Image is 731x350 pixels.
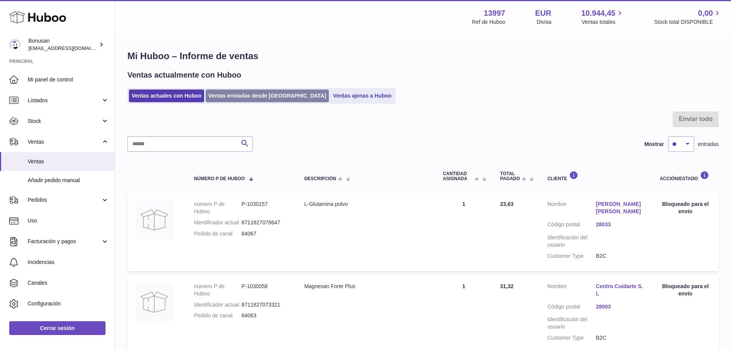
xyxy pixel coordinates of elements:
[435,193,492,271] td: 1
[537,18,551,26] div: Divisa
[206,90,329,102] a: Ventas enviadas desde [GEOGRAPHIC_DATA]
[241,230,289,237] dd: 84067
[135,283,173,321] img: no-photo.jpg
[127,50,719,62] h1: Mi Huboo – Informe de ventas
[28,118,101,125] span: Stock
[28,238,101,245] span: Facturación y pagos
[547,234,596,249] dt: Identificación del usuario
[596,221,644,228] a: 28033
[28,45,113,51] span: [EMAIL_ADDRESS][DOMAIN_NAME]
[28,177,109,184] span: Añadir pedido manual
[28,158,109,165] span: Ventas
[135,201,173,239] img: no-photo.jpg
[547,252,596,260] dt: Customer Type
[194,219,241,226] dt: Identificador actual
[547,171,644,181] div: Cliente
[660,201,711,215] div: Bloqueado para el envío
[596,283,644,297] a: Centro Cuidarte S.L
[535,8,551,18] strong: EUR
[28,76,109,83] span: Mi panel de control
[194,201,241,215] dt: número P de Huboo
[304,283,427,290] div: Magnesan Forte Plus
[698,141,719,148] span: entradas
[500,201,513,207] span: 23,63
[194,312,241,319] dt: Pedido de canal
[547,303,596,312] dt: Código postal
[443,171,473,181] span: Cantidad ASIGNADA
[241,301,289,309] dd: 8711827073321
[596,303,644,310] a: 28003
[304,176,336,181] span: Descripción
[194,176,244,181] span: número P de Huboo
[547,334,596,342] dt: Customer Type
[28,217,109,224] span: Uso
[484,8,505,18] strong: 13997
[500,283,513,289] span: 31,32
[241,312,289,319] dd: 84063
[28,37,97,52] div: Bonusan
[596,252,644,260] dd: B2C
[129,90,204,102] a: Ventas actuales con Huboo
[644,141,664,148] label: Mostrar
[596,201,644,215] a: [PERSON_NAME] [PERSON_NAME]
[660,283,711,297] div: Bloqueado para el envío
[241,219,289,226] dd: 8711827078647
[500,171,520,181] span: Total pagado
[28,97,101,104] span: Listados
[127,70,241,80] h2: Ventas actualmente con Huboo
[581,8,624,26] a: 10.944,45 Ventas totales
[547,201,596,217] dt: Nombre
[547,283,596,299] dt: Nombre
[582,18,624,26] span: Ventas totales
[330,90,394,102] a: Ventas ajenas a Huboo
[547,221,596,230] dt: Código postal
[28,259,109,266] span: Incidencias
[194,230,241,237] dt: Pedido de canal
[28,196,101,204] span: Pedidos
[28,279,109,287] span: Canales
[241,283,289,297] dd: P-1030058
[472,18,505,26] div: Ref de Huboo
[698,8,713,18] span: 0,00
[596,334,644,342] dd: B2C
[304,201,427,208] div: L-Glutamina polvo
[654,8,722,26] a: 0,00 Stock total DISPONIBLE
[9,39,21,50] img: internalAdmin-13997@internal.huboo.com
[194,283,241,297] dt: número P de Huboo
[9,321,106,335] a: Cerrar sesión
[241,201,289,215] dd: P-1030157
[28,300,109,307] span: Configuración
[660,171,711,181] div: Acción/Estado
[547,316,596,330] dt: Identificación del usuario
[28,138,101,146] span: Ventas
[581,8,615,18] span: 10.944,45
[194,301,241,309] dt: Identificador actual
[654,18,722,26] span: Stock total DISPONIBLE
